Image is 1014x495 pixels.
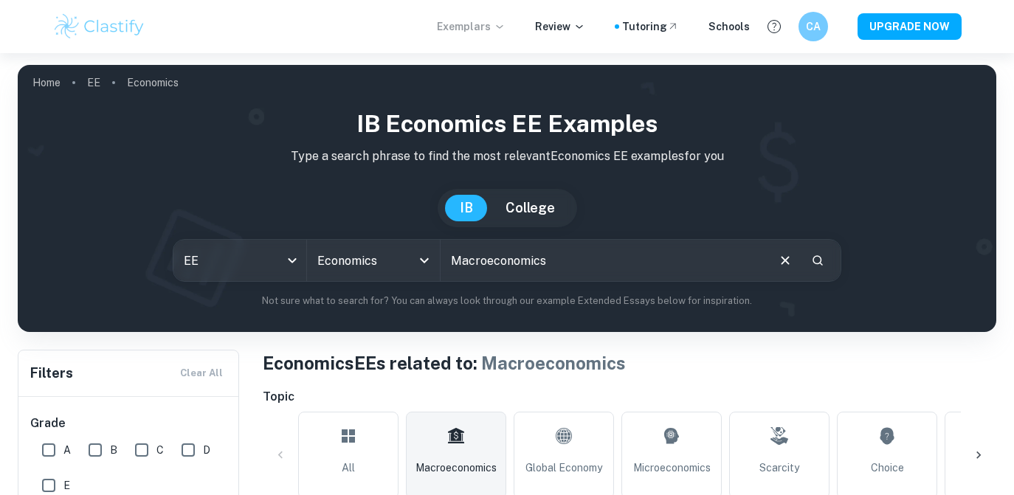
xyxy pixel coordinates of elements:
span: A [63,442,71,458]
span: D [203,442,210,458]
button: Help and Feedback [762,14,787,39]
h6: CA [805,18,822,35]
span: Macroeconomics [481,353,626,373]
button: College [491,195,570,221]
p: Economics [127,75,179,91]
span: Scarcity [759,460,799,476]
button: CA [799,12,828,41]
button: Search [805,248,830,273]
button: Open [414,250,435,271]
span: Microeconomics [633,460,711,476]
a: Home [32,72,61,93]
button: Clear [771,246,799,274]
span: Macroeconomics [415,460,497,476]
span: B [110,442,117,458]
span: E [63,477,70,494]
h1: Economics EEs related to: [263,350,996,376]
div: EE [173,240,306,281]
h6: Topic [263,388,996,406]
h1: IB Economics EE examples [30,106,984,142]
span: Global Economy [525,460,602,476]
img: Clastify logo [52,12,146,41]
p: Review [535,18,585,35]
p: Type a search phrase to find the most relevant Economics EE examples for you [30,148,984,165]
img: profile cover [18,65,996,332]
p: Exemplars [437,18,506,35]
span: All [342,460,355,476]
button: UPGRADE NOW [858,13,962,40]
a: Tutoring [622,18,679,35]
span: C [156,442,164,458]
h6: Grade [30,415,228,432]
p: Not sure what to search for? You can always look through our example Extended Essays below for in... [30,294,984,308]
a: EE [87,72,100,93]
h6: Filters [30,363,73,384]
span: Choice [871,460,904,476]
button: IB [445,195,488,221]
input: E.g. smoking and tax, tariffs, global economy... [441,240,765,281]
a: Schools [708,18,750,35]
